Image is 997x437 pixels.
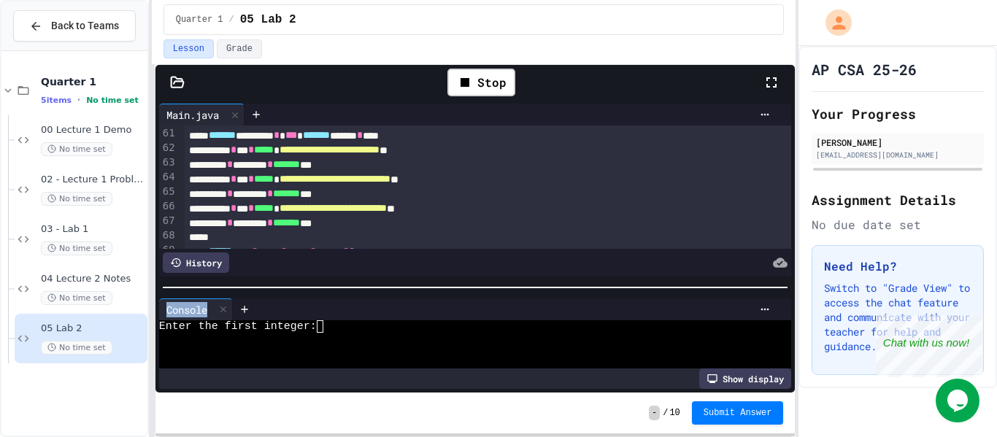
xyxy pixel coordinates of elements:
span: 05 Lab 2 [41,322,145,335]
span: 00 Lecture 1 Demo [41,124,145,136]
span: 04 Lecture 2 Notes [41,273,145,285]
span: No time set [41,142,112,156]
span: 02 - Lecture 1 Problem 2 [41,174,145,186]
h3: Need Help? [824,258,971,275]
span: • [77,94,80,106]
div: No due date set [812,216,984,233]
div: Stop [447,69,515,96]
button: Back to Teams [13,10,136,42]
iframe: chat widget [936,379,982,422]
span: No time set [41,291,112,305]
span: Back to Teams [51,18,119,34]
span: 5 items [41,96,72,105]
span: - [649,406,660,420]
span: / [229,14,234,26]
span: 03 - Lab 1 [41,223,145,236]
span: Submit Answer [704,407,772,419]
div: [PERSON_NAME] [816,136,979,149]
p: Switch to "Grade View" to access the chat feature and communicate with your teacher for help and ... [824,281,971,354]
button: Grade [217,39,262,58]
div: My Account [810,6,855,39]
span: No time set [86,96,139,105]
span: No time set [41,241,112,255]
h2: Your Progress [812,104,984,124]
button: Submit Answer [692,401,784,425]
span: 10 [669,407,680,419]
span: / [663,407,668,419]
div: [EMAIL_ADDRESS][DOMAIN_NAME] [816,150,979,161]
h2: Assignment Details [812,190,984,210]
h1: AP CSA 25-26 [812,59,917,80]
button: Lesson [163,39,214,58]
span: No time set [41,192,112,206]
iframe: chat widget [876,315,982,377]
span: 05 Lab 2 [240,11,296,28]
span: Quarter 1 [41,75,145,88]
span: No time set [41,341,112,355]
span: Quarter 1 [176,14,223,26]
